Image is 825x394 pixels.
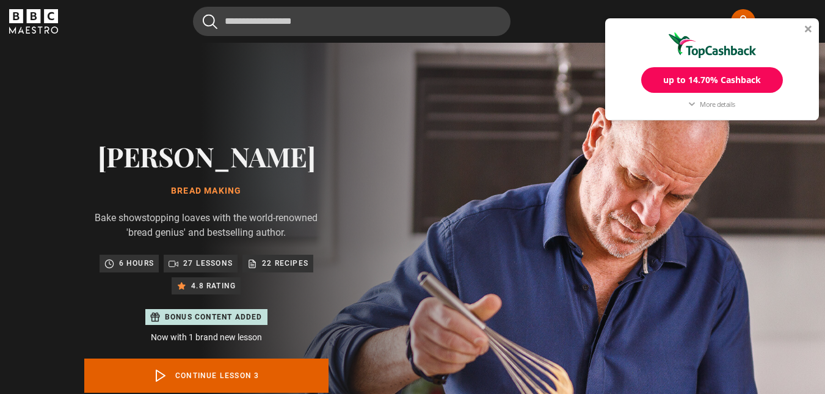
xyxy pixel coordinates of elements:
svg: BBC Maestro [9,9,58,34]
h2: [PERSON_NAME] [84,140,329,172]
h1: Bread Making [84,186,329,196]
p: Bonus content added [165,312,263,323]
p: 4.8 rating [191,280,236,292]
button: Toggle navigation [770,16,816,28]
button: Submit the search query [203,14,217,29]
a: Continue lesson 3 [84,359,329,393]
input: Search [193,7,511,36]
p: 27 lessons [183,257,233,269]
a: All Courses [661,16,716,27]
p: 6 hours [119,257,154,269]
p: Bake showstopping loaves with the world-renowned 'bread genius' and bestselling author. [84,211,329,240]
p: Now with 1 brand new lesson [84,331,329,344]
p: 22 recipes [262,257,308,269]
